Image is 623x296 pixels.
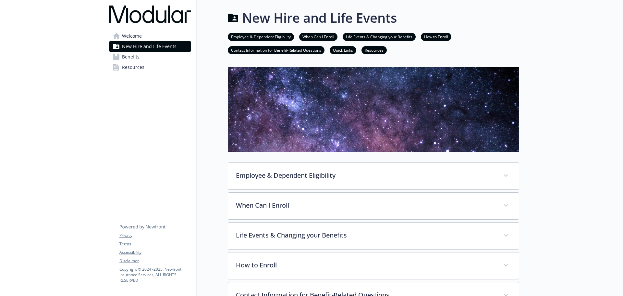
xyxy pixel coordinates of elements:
[361,47,387,53] a: Resources
[122,52,140,62] span: Benefits
[343,33,416,40] a: Life Events & Changing your Benefits
[109,52,191,62] a: Benefits
[236,171,495,180] p: Employee & Dependent Eligibility
[122,41,177,52] span: New Hire and Life Events
[122,62,144,72] span: Resources
[228,252,519,279] div: How to Enroll
[228,67,519,152] img: new hire page banner
[109,41,191,52] a: New Hire and Life Events
[119,266,191,283] p: Copyright © 2024 - 2025 , Newfront Insurance Services, ALL RIGHTS RESERVED
[330,47,356,53] a: Quick Links
[228,33,294,40] a: Employee & Dependent Eligibility
[122,31,142,41] span: Welcome
[228,193,519,219] div: When Can I Enroll
[119,241,191,247] a: Terms
[236,230,495,240] p: Life Events & Changing your Benefits
[299,33,337,40] a: When Can I Enroll
[421,33,451,40] a: How to Enroll
[228,223,519,249] div: Life Events & Changing your Benefits
[119,258,191,264] a: Disclaimer
[228,163,519,189] div: Employee & Dependent Eligibility
[119,233,191,238] a: Privacy
[228,47,324,53] a: Contact Information for Benefit-Related Questions
[109,62,191,72] a: Resources
[236,260,495,270] p: How to Enroll
[236,200,495,210] p: When Can I Enroll
[109,31,191,41] a: Welcome
[242,8,397,28] h1: New Hire and Life Events
[119,250,191,255] a: Accessibility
